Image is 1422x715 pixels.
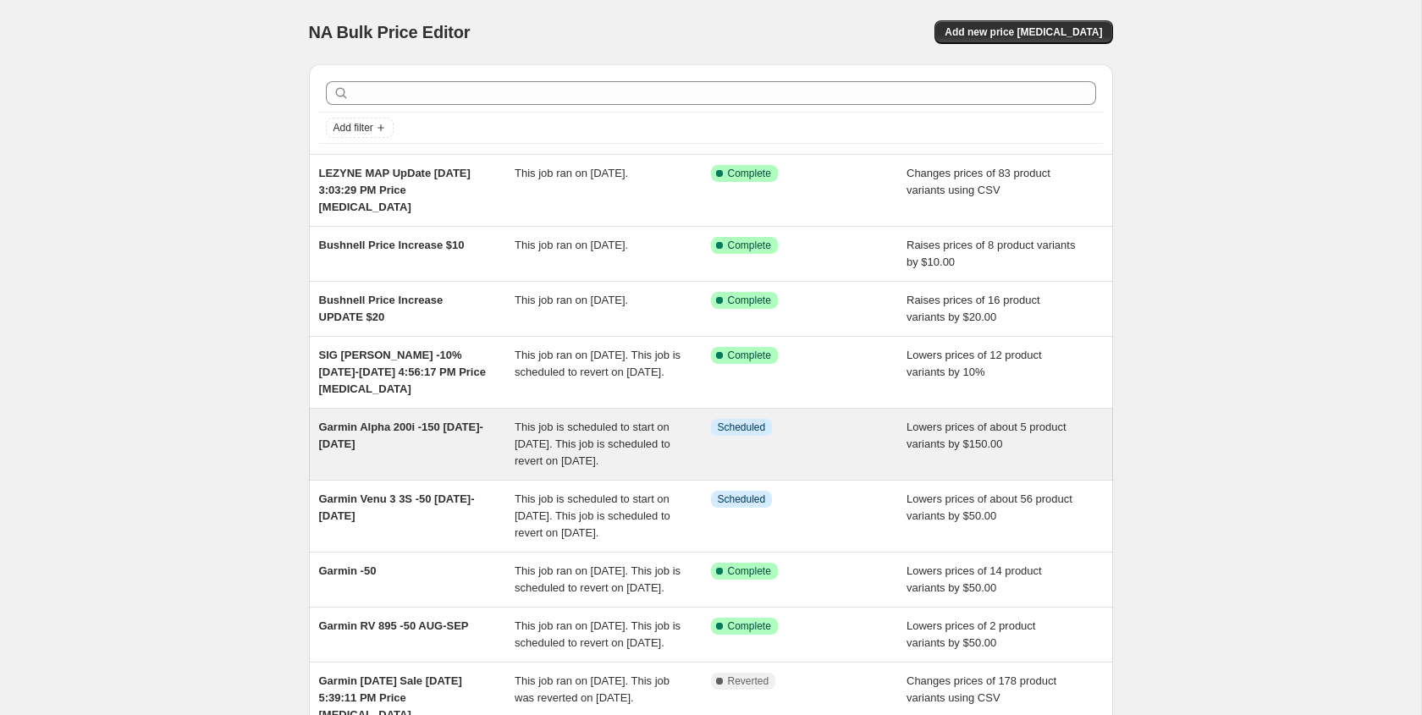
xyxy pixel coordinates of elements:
[907,674,1056,704] span: Changes prices of 178 product variants using CSV
[907,564,1042,594] span: Lowers prices of 14 product variants by $50.00
[907,619,1035,649] span: Lowers prices of 2 product variants by $50.00
[728,564,771,578] span: Complete
[515,294,628,306] span: This job ran on [DATE].
[319,167,471,213] span: LEZYNE MAP UpDate [DATE] 3:03:29 PM Price [MEDICAL_DATA]
[319,619,469,632] span: Garmin RV 895 -50 AUG-SEP
[728,294,771,307] span: Complete
[319,421,483,450] span: Garmin Alpha 200i -150 [DATE]-[DATE]
[945,25,1102,39] span: Add new price [MEDICAL_DATA]
[319,349,486,395] span: SIG [PERSON_NAME] -10% [DATE]-[DATE] 4:56:17 PM Price [MEDICAL_DATA]
[934,20,1112,44] button: Add new price [MEDICAL_DATA]
[515,619,681,649] span: This job ran on [DATE]. This job is scheduled to revert on [DATE].
[728,167,771,180] span: Complete
[907,167,1050,196] span: Changes prices of 83 product variants using CSV
[333,121,373,135] span: Add filter
[907,294,1040,323] span: Raises prices of 16 product variants by $20.00
[515,674,670,704] span: This job ran on [DATE]. This job was reverted on [DATE].
[515,492,670,539] span: This job is scheduled to start on [DATE]. This job is scheduled to revert on [DATE].
[728,239,771,252] span: Complete
[718,492,766,506] span: Scheduled
[907,492,1072,522] span: Lowers prices of about 56 product variants by $50.00
[907,421,1066,450] span: Lowers prices of about 5 product variants by $150.00
[319,492,475,522] span: Garmin Venu 3 3S -50 [DATE]-[DATE]
[326,118,394,138] button: Add filter
[718,421,766,434] span: Scheduled
[309,23,471,41] span: NA Bulk Price Editor
[728,349,771,362] span: Complete
[515,349,681,378] span: This job ran on [DATE]. This job is scheduled to revert on [DATE].
[515,421,670,467] span: This job is scheduled to start on [DATE]. This job is scheduled to revert on [DATE].
[319,294,444,323] span: Bushnell Price Increase UPDATE $20
[907,349,1042,378] span: Lowers prices of 12 product variants by 10%
[515,564,681,594] span: This job ran on [DATE]. This job is scheduled to revert on [DATE].
[319,239,465,251] span: Bushnell Price Increase $10
[907,239,1075,268] span: Raises prices of 8 product variants by $10.00
[515,239,628,251] span: This job ran on [DATE].
[319,564,377,577] span: Garmin -50
[515,167,628,179] span: This job ran on [DATE].
[728,619,771,633] span: Complete
[728,674,769,688] span: Reverted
